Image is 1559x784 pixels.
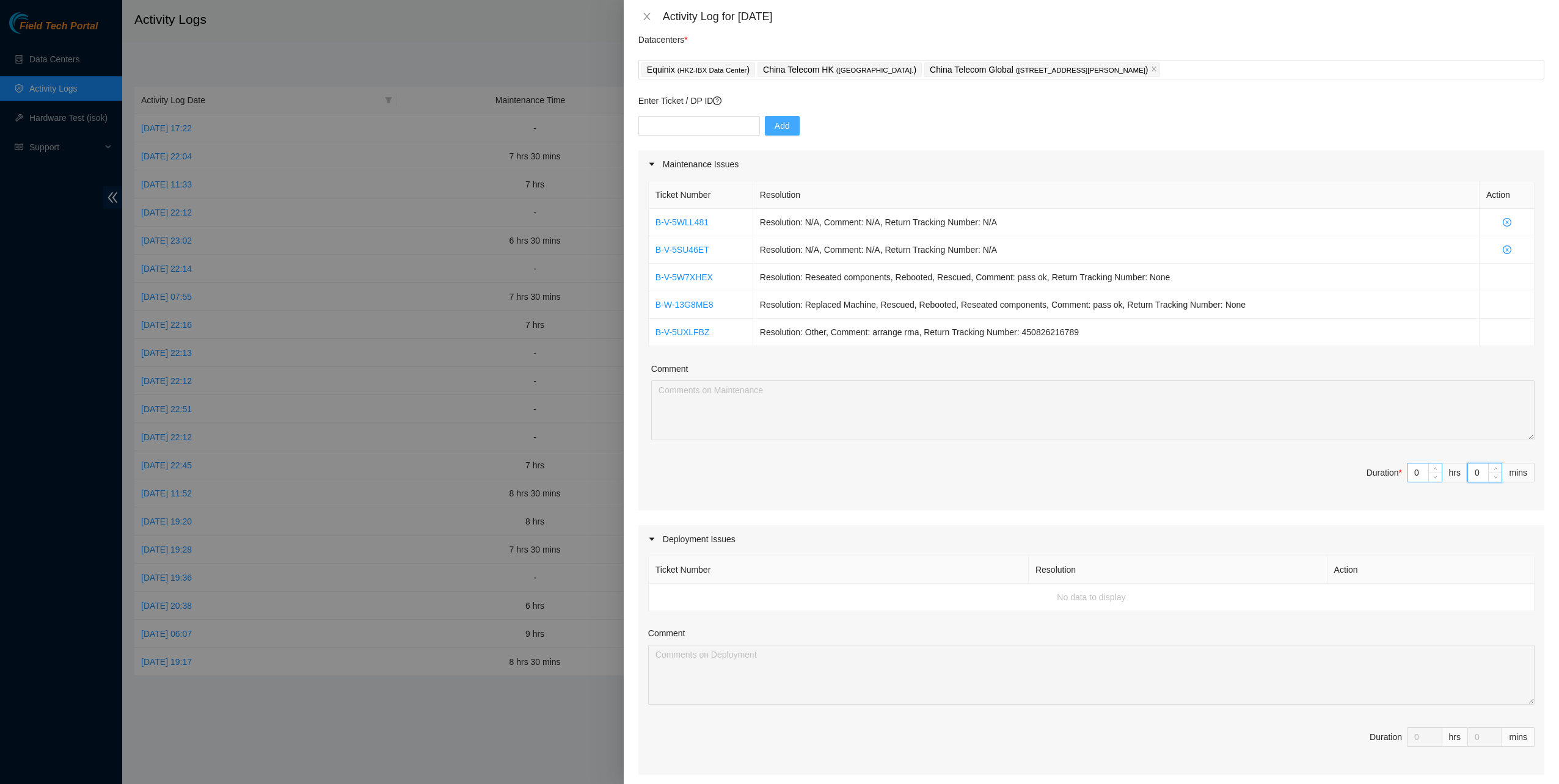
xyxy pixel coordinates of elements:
th: Ticket Number [649,556,1029,584]
p: Datacenters [638,27,688,46]
span: close [642,12,652,21]
textarea: Comment [648,645,1535,705]
textarea: Comment [651,380,1535,440]
p: China Telecom HK ) [763,63,916,77]
span: Add [775,119,790,132]
a: B-V-5SU46ET [655,245,709,255]
th: Resolution [1029,556,1327,584]
span: caret-right [648,161,655,168]
p: Enter Ticket / DP ID [638,94,1544,107]
span: ( HK2-IBX Data Center [677,67,747,74]
div: mins [1502,463,1535,482]
a: B-V-5WLL481 [655,217,709,227]
th: Ticket Number [649,181,753,209]
div: hrs [1442,463,1468,482]
button: Add [765,116,800,136]
td: Resolution: N/A, Comment: N/A, Return Tracking Number: N/A [753,236,1480,264]
div: Duration [1367,466,1402,479]
span: Increase Value [1488,463,1502,473]
div: mins [1502,727,1535,747]
span: Decrease Value [1488,473,1502,482]
span: up [1432,465,1439,472]
div: Deployment Issues [638,525,1544,553]
span: question-circle [713,96,721,105]
span: down [1492,474,1499,481]
span: ( [GEOGRAPHIC_DATA]. [836,67,914,74]
td: Resolution: Replaced Machine, Rescued, Rebooted, Reseated components, Comment: pass ok, Return Tr... [753,291,1480,319]
td: No data to display [649,584,1535,611]
span: ( [STREET_ADDRESS][PERSON_NAME] [1016,67,1145,74]
div: hrs [1442,727,1468,747]
td: Resolution: Reseated components, Rebooted, Rescued, Comment: pass ok, Return Tracking Number: None [753,264,1480,291]
span: close-circle [1486,218,1527,227]
span: caret-right [648,535,655,543]
th: Action [1327,556,1535,584]
div: Duration [1370,730,1402,744]
th: Action [1480,181,1535,209]
button: Close [638,11,655,23]
a: B-W-13G8ME8 [655,300,714,310]
span: close [1151,66,1157,73]
span: up [1492,465,1499,472]
a: B-V-5W7XHEX [655,272,713,282]
p: Equinix ) [647,63,750,77]
span: close-circle [1486,245,1527,254]
div: Maintenance Issues [638,150,1544,178]
th: Resolution [753,181,1480,209]
td: Resolution: N/A, Comment: N/A, Return Tracking Number: N/A [753,209,1480,236]
div: Activity Log for [DATE] [663,10,1544,23]
p: China Telecom Global ) [930,63,1148,77]
span: down [1432,474,1439,481]
td: Resolution: Other, Comment: arrange rma, Return Tracking Number: 450826216789 [753,319,1480,346]
label: Comment [648,626,685,640]
span: Increase Value [1428,463,1442,473]
span: Decrease Value [1428,473,1442,482]
a: B-V-5UXLFBZ [655,327,710,337]
label: Comment [651,362,688,376]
